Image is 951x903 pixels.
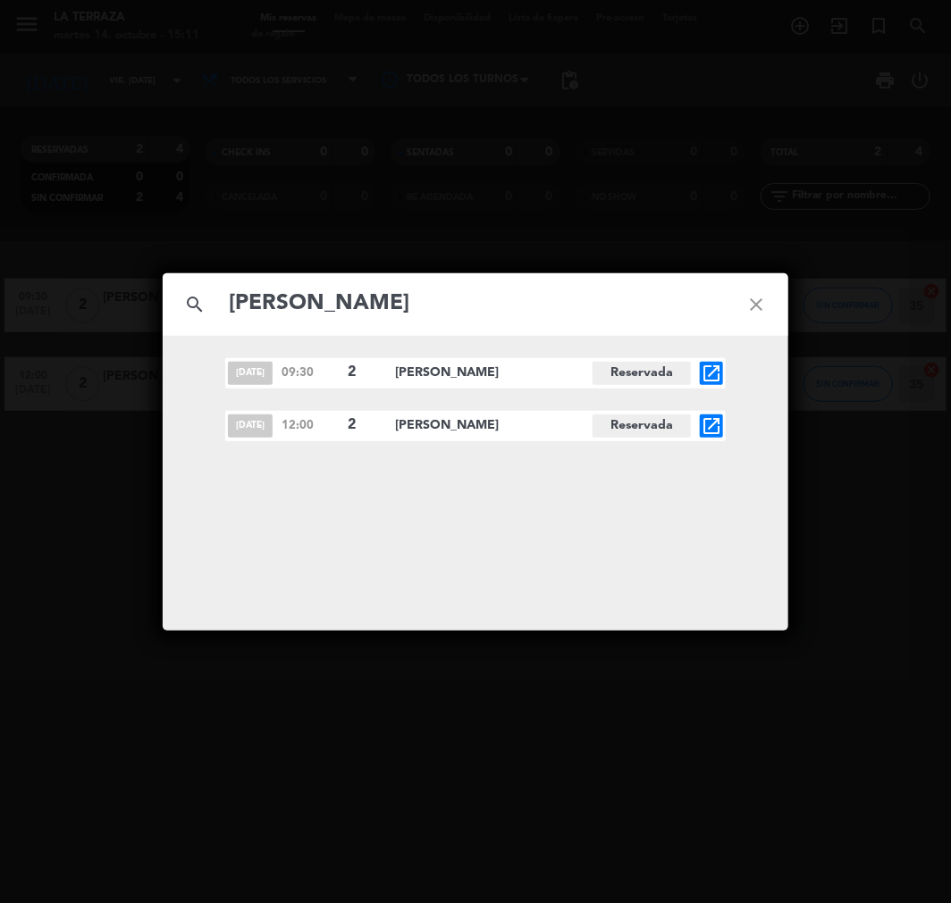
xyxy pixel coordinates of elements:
span: 09:30 [282,364,339,382]
i: close [724,272,788,337]
input: Buscar reservas [227,286,724,322]
span: [DATE] [228,414,273,438]
span: Reservada [593,414,691,438]
span: Reservada [593,362,691,385]
i: search [163,272,227,337]
span: [DATE] [228,362,273,385]
span: 2 [348,361,380,384]
i: open_in_new [701,415,722,437]
i: open_in_new [701,363,722,384]
span: [PERSON_NAME] [395,363,593,383]
span: 12:00 [282,416,339,435]
span: [PERSON_NAME] [395,415,593,436]
span: 2 [348,414,380,437]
